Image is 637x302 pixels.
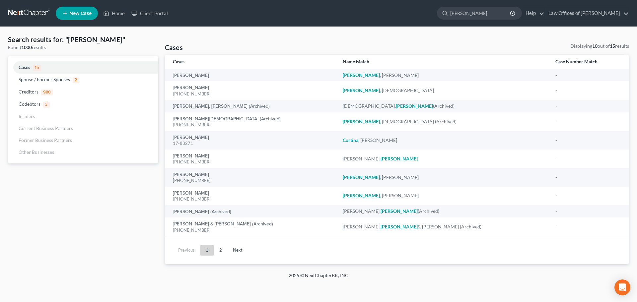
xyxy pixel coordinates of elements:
div: [PHONE_NUMBER] [173,122,332,128]
em: [PERSON_NAME] [381,156,418,161]
a: Spouse / Former Spouses2 [8,74,158,86]
div: 2025 © NextChapterBK, INC [129,272,508,284]
div: , [DEMOGRAPHIC_DATA] [343,87,545,94]
div: , [PERSON_NAME] [343,72,545,79]
div: Displaying out of results [570,43,629,49]
div: - [555,103,621,109]
span: 15 [33,65,41,71]
em: [PERSON_NAME] [343,88,380,93]
em: [PERSON_NAME] [343,174,380,180]
div: - [555,192,621,199]
strong: 15 [610,43,615,49]
div: [DEMOGRAPHIC_DATA], (Archived) [343,103,545,109]
div: [PHONE_NUMBER] [173,196,332,202]
div: [PHONE_NUMBER] [173,91,332,97]
div: - [555,174,621,181]
div: - [555,72,621,79]
div: , [PERSON_NAME] [343,174,545,181]
div: Found results [8,44,158,51]
span: Current Business Partners [19,125,73,131]
div: Open Intercom Messenger [614,279,630,295]
div: [PERSON_NAME], & [PERSON_NAME] (Archived) [343,223,545,230]
th: Name Match [337,55,550,69]
span: New Case [69,11,92,16]
span: Codebtors [19,101,40,107]
a: [PERSON_NAME] & [PERSON_NAME] (Archived) [173,222,273,226]
a: Other Businesses [8,146,158,158]
em: [PERSON_NAME] [381,208,418,214]
em: Cortina [343,137,358,143]
a: [PERSON_NAME][DEMOGRAPHIC_DATA] (Archived) [173,117,281,121]
div: [PHONE_NUMBER] [173,177,332,184]
a: [PERSON_NAME] [173,86,209,90]
strong: 10 [592,43,598,49]
div: [PHONE_NUMBER] [173,159,332,165]
a: [PERSON_NAME] [173,135,209,140]
a: Help [522,7,544,19]
span: Spouse / Former Spouses [19,77,70,82]
h4: Cases [165,43,183,52]
a: [PERSON_NAME] (Archived) [173,210,231,214]
div: 17-83271 [173,140,332,147]
div: - [555,87,621,94]
em: [PERSON_NAME] [343,119,380,124]
div: [PHONE_NUMBER] [173,227,332,233]
span: 980 [41,90,53,95]
a: Codebtors3 [8,98,158,110]
strong: 1000 [21,44,32,50]
em: [PERSON_NAME] [396,103,433,109]
a: [PERSON_NAME] [173,191,209,196]
a: [PERSON_NAME], [PERSON_NAME] (Archived) [173,104,270,109]
em: [PERSON_NAME] [343,193,380,198]
div: , [PERSON_NAME] [343,192,545,199]
h4: Search results for: "[PERSON_NAME]" [8,35,158,44]
a: Insiders [8,110,158,122]
input: Search by name... [450,7,511,19]
div: [PERSON_NAME], (Archived) [343,208,545,214]
div: - [555,223,621,230]
span: Cases [19,64,30,70]
em: [PERSON_NAME] [381,224,418,229]
div: - [555,155,621,162]
a: 1 [200,245,214,256]
div: - [555,137,621,144]
span: 3 [43,102,50,108]
th: Case Number Match [550,55,629,69]
a: Cases15 [8,61,158,74]
th: Cases [165,55,337,69]
a: Client Portal [128,7,171,19]
a: [PERSON_NAME] [173,154,209,158]
a: Current Business Partners [8,122,158,134]
span: Creditors [19,89,38,94]
div: , [PERSON_NAME] [343,137,545,144]
a: Home [100,7,128,19]
a: Next [228,245,248,256]
a: [PERSON_NAME] [173,73,209,78]
a: [PERSON_NAME] [173,172,209,177]
span: 2 [73,77,79,83]
a: 2 [214,245,227,256]
div: [PERSON_NAME], [343,155,545,162]
a: Creditors980 [8,86,158,98]
div: , [DEMOGRAPHIC_DATA] (Archived) [343,118,545,125]
span: Other Businesses [19,149,54,155]
a: Law Offices of [PERSON_NAME] [545,7,629,19]
span: Former Business Partners [19,137,72,143]
div: - [555,208,621,214]
a: Former Business Partners [8,134,158,146]
em: [PERSON_NAME] [343,72,380,78]
div: - [555,118,621,125]
span: Insiders [19,113,35,119]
